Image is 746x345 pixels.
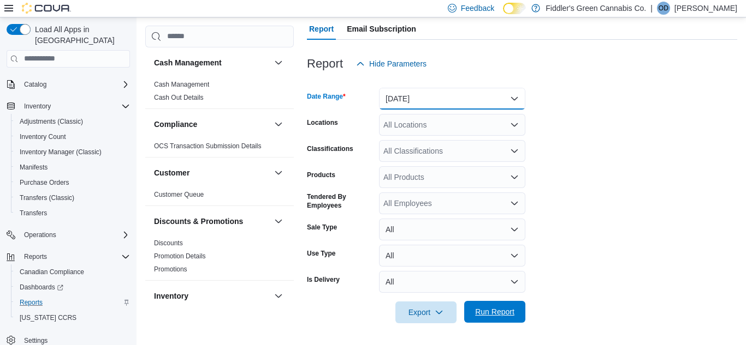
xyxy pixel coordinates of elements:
[24,102,51,111] span: Inventory
[379,88,525,110] button: [DATE]
[20,148,102,156] span: Inventory Manager (Classic)
[15,130,70,143] a: Inventory Count
[11,280,134,295] a: Dashboards
[11,175,134,190] button: Purchase Orders
[154,119,197,130] h3: Compliance
[154,142,262,150] span: OCS Transaction Submission Details
[20,178,69,187] span: Purchase Orders
[154,80,209,89] span: Cash Management
[20,209,47,217] span: Transfers
[154,167,270,178] button: Customer
[15,207,51,220] a: Transfers
[154,239,183,247] span: Discounts
[15,130,130,143] span: Inventory Count
[307,192,375,210] label: Tendered By Employees
[145,78,294,108] div: Cash Management
[20,163,48,172] span: Manifests
[11,264,134,280] button: Canadian Compliance
[307,171,335,179] label: Products
[272,289,285,302] button: Inventory
[272,118,285,131] button: Compliance
[154,239,183,247] a: Discounts
[15,281,130,294] span: Dashboards
[379,219,525,240] button: All
[2,249,134,264] button: Reports
[510,147,519,155] button: Open list of options
[154,265,187,274] span: Promotions
[20,268,84,276] span: Canadian Compliance
[154,216,243,227] h3: Discounts & Promotions
[154,167,190,178] h3: Customer
[154,57,270,68] button: Cash Management
[154,57,222,68] h3: Cash Management
[307,249,335,258] label: Use Type
[154,94,204,101] a: Cash Out Details
[510,120,519,129] button: Open list of options
[11,310,134,325] button: [US_STATE] CCRS
[20,298,43,307] span: Reports
[154,191,204,198] a: Customer Queue
[307,144,353,153] label: Classifications
[15,115,87,128] a: Adjustments (Classic)
[15,296,130,309] span: Reports
[369,58,427,69] span: Hide Parameters
[15,265,88,279] a: Canadian Compliance
[31,24,130,46] span: Load All Apps in [GEOGRAPHIC_DATA]
[309,18,334,40] span: Report
[379,245,525,267] button: All
[20,78,51,91] button: Catalog
[154,290,188,301] h3: Inventory
[15,191,79,204] a: Transfers (Classic)
[154,93,204,102] span: Cash Out Details
[272,56,285,69] button: Cash Management
[347,18,416,40] span: Email Subscription
[352,53,431,75] button: Hide Parameters
[15,161,130,174] span: Manifests
[20,117,83,126] span: Adjustments (Classic)
[307,118,338,127] label: Locations
[20,228,130,241] span: Operations
[154,216,270,227] button: Discounts & Promotions
[15,176,74,189] a: Purchase Orders
[503,3,526,14] input: Dark Mode
[154,81,209,88] a: Cash Management
[2,99,134,114] button: Inventory
[20,228,61,241] button: Operations
[510,199,519,208] button: Open list of options
[674,2,737,15] p: [PERSON_NAME]
[464,301,525,323] button: Run Report
[20,313,76,322] span: [US_STATE] CCRS
[15,146,106,159] a: Inventory Manager (Classic)
[11,114,134,129] button: Adjustments (Classic)
[475,306,514,317] span: Run Report
[510,173,519,181] button: Open list of options
[154,290,270,301] button: Inventory
[659,2,668,15] span: OD
[15,146,130,159] span: Inventory Manager (Classic)
[20,100,55,113] button: Inventory
[24,252,47,261] span: Reports
[15,207,130,220] span: Transfers
[145,140,294,157] div: Compliance
[154,252,206,260] a: Promotion Details
[20,78,130,91] span: Catalog
[650,2,653,15] p: |
[20,193,74,202] span: Transfers (Classic)
[20,100,130,113] span: Inventory
[154,265,187,273] a: Promotions
[11,144,134,160] button: Inventory Manager (Classic)
[2,227,134,243] button: Operations
[272,215,285,228] button: Discounts & Promotions
[307,92,346,101] label: Date Range
[145,188,294,205] div: Customer
[307,223,337,232] label: Sale Type
[154,252,206,261] span: Promotion Details
[20,132,66,141] span: Inventory Count
[145,237,294,280] div: Discounts & Promotions
[402,301,450,323] span: Export
[154,142,262,150] a: OCS Transaction Submission Details
[154,119,270,130] button: Compliance
[657,2,670,15] div: Olivia Dyck
[546,2,646,15] p: Fiddler's Green Cannabis Co.
[20,250,130,263] span: Reports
